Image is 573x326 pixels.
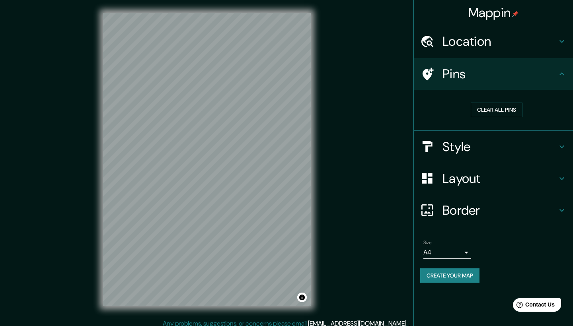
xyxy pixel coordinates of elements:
[442,66,557,82] h4: Pins
[502,295,564,317] iframe: Help widget launcher
[103,13,311,306] canvas: Map
[414,58,573,90] div: Pins
[297,293,307,302] button: Toggle attribution
[423,239,432,246] label: Size
[420,268,479,283] button: Create your map
[414,194,573,226] div: Border
[468,5,519,21] h4: Mappin
[442,171,557,186] h4: Layout
[512,11,518,17] img: pin-icon.png
[414,131,573,163] div: Style
[442,33,557,49] h4: Location
[414,25,573,57] div: Location
[414,163,573,194] div: Layout
[471,103,522,117] button: Clear all pins
[442,139,557,155] h4: Style
[423,246,471,259] div: A4
[442,202,557,218] h4: Border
